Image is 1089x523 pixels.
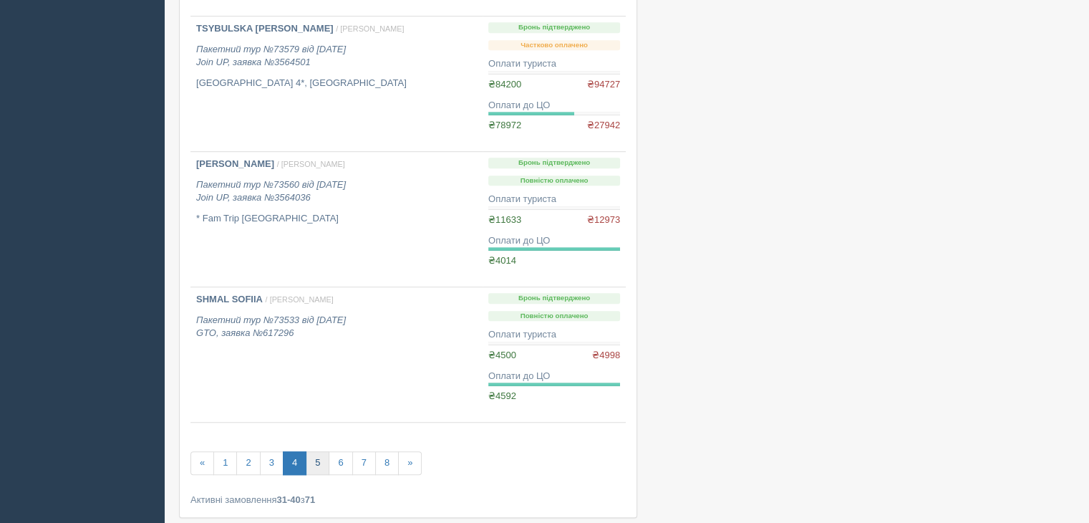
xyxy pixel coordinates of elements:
[190,493,626,507] div: Активні замовлення з
[488,390,516,401] span: ₴4592
[488,350,516,360] span: ₴4500
[375,451,399,475] a: 8
[277,160,345,168] span: / [PERSON_NAME]
[488,40,620,51] p: Частково оплачено
[336,24,404,33] span: / [PERSON_NAME]
[352,451,376,475] a: 7
[306,451,329,475] a: 5
[488,193,620,206] div: Оплати туриста
[305,494,315,505] b: 71
[213,451,237,475] a: 1
[196,44,346,68] i: Пакетний тур №73579 від [DATE] Join UP, заявка №3564501
[190,451,214,475] a: «
[283,451,306,475] a: 4
[592,349,620,363] span: ₴4998
[196,294,263,304] b: SHMAL SOFIIA
[190,16,483,151] a: TSYBULSKA [PERSON_NAME] / [PERSON_NAME] Пакетний тур №73579 від [DATE]Join UP, заявка №3564501 [G...
[277,494,301,505] b: 31-40
[587,213,620,227] span: ₴12973
[196,315,346,339] i: Пакетний тур №73533 від [DATE] GTO, заявка №617296
[266,295,334,304] span: / [PERSON_NAME]
[196,179,346,203] i: Пакетний тур №73560 від [DATE] Join UP, заявка №3564036
[488,234,620,248] div: Оплати до ЦО
[488,293,620,304] p: Бронь підтверджено
[196,158,274,169] b: [PERSON_NAME]
[488,99,620,112] div: Оплати до ЦО
[398,451,422,475] a: »
[488,57,620,71] div: Оплати туриста
[236,451,260,475] a: 2
[488,214,521,225] span: ₴11633
[488,158,620,168] p: Бронь підтверджено
[587,119,620,133] span: ₴27942
[488,120,521,130] span: ₴78972
[488,370,620,383] div: Оплати до ЦО
[488,79,521,90] span: ₴84200
[488,176,620,186] p: Повністю оплачено
[488,255,516,266] span: ₴4014
[587,78,620,92] span: ₴94727
[196,23,334,34] b: TSYBULSKA [PERSON_NAME]
[488,311,620,322] p: Повністю оплачено
[196,77,477,90] p: [GEOGRAPHIC_DATA] 4*, [GEOGRAPHIC_DATA]
[488,328,620,342] div: Оплати туриста
[196,212,477,226] p: * Fam Trip [GEOGRAPHIC_DATA]
[190,287,483,422] a: SHMAL SOFIIA / [PERSON_NAME] Пакетний тур №73533 від [DATE]GTO, заявка №617296
[329,451,352,475] a: 6
[260,451,284,475] a: 3
[190,152,483,287] a: [PERSON_NAME] / [PERSON_NAME] Пакетний тур №73560 від [DATE]Join UP, заявка №3564036 * Fam Trip [...
[488,22,620,33] p: Бронь підтверджено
